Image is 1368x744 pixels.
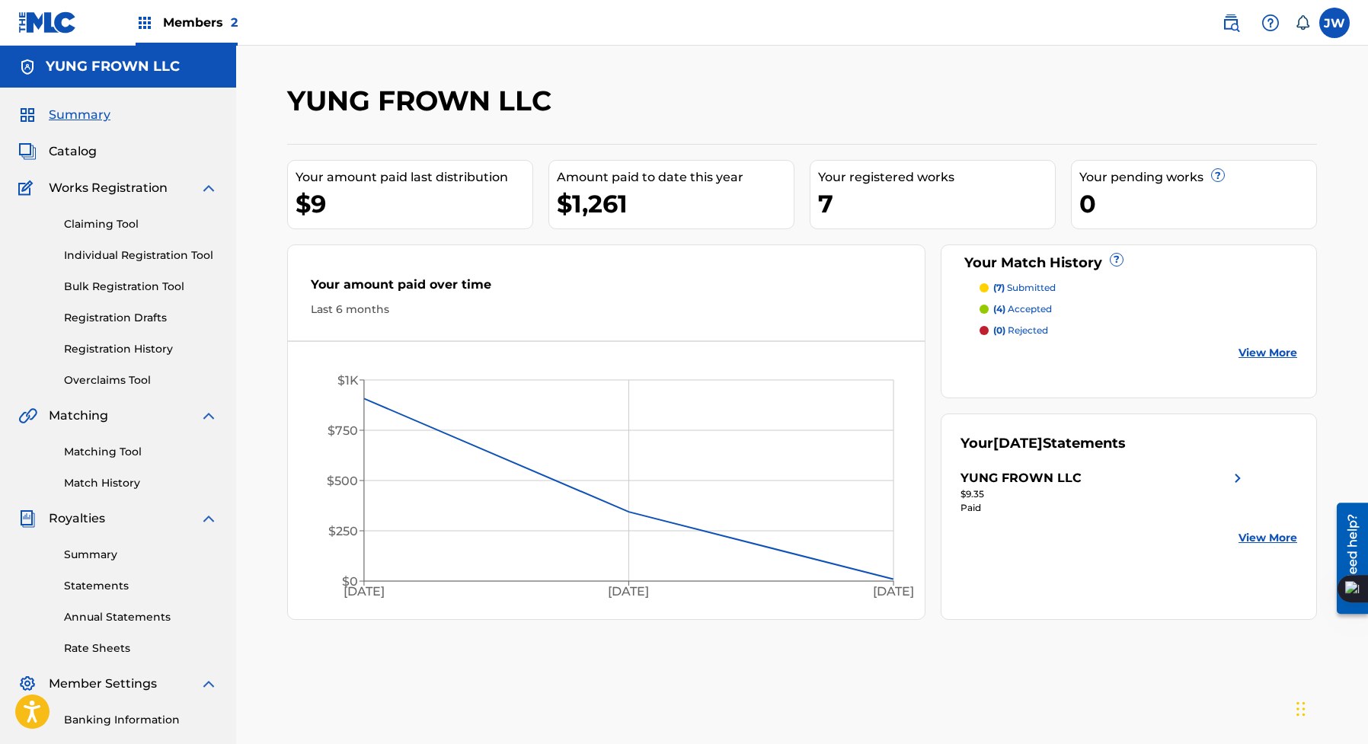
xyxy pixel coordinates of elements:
a: Rate Sheets [64,640,218,656]
div: Amount paid to date this year [557,168,794,187]
img: expand [200,675,218,693]
span: Royalties [49,509,105,528]
div: 0 [1079,187,1316,221]
img: search [1222,14,1240,32]
span: Member Settings [49,675,157,693]
a: YUNG FROWN LLCright chevron icon$9.35Paid [960,469,1247,515]
p: accepted [993,302,1052,316]
img: Catalog [18,142,37,161]
div: User Menu [1319,8,1350,38]
div: Drag [1296,686,1306,732]
span: Summary [49,106,110,124]
tspan: $750 [328,423,358,438]
span: Members [163,14,238,31]
a: Claiming Tool [64,216,218,232]
img: Matching [18,407,37,425]
a: (0) rejected [980,324,1298,337]
span: Catalog [49,142,97,161]
img: expand [200,509,218,528]
a: Statements [64,578,218,594]
div: Your Statements [960,433,1126,454]
span: [DATE] [993,435,1043,452]
a: Individual Registration Tool [64,247,218,263]
span: (0) [993,324,1005,336]
a: View More [1239,530,1297,546]
img: Accounts [18,58,37,76]
p: rejected [993,324,1048,337]
tspan: $0 [342,574,358,589]
a: Overclaims Tool [64,372,218,388]
a: Match History [64,475,218,491]
iframe: Resource Center [1325,497,1368,619]
img: right chevron icon [1229,469,1247,487]
img: Top Rightsholders [136,14,154,32]
span: Matching [49,407,108,425]
a: Registration Drafts [64,310,218,326]
tspan: [DATE] [609,585,650,599]
a: Public Search [1216,8,1246,38]
tspan: $250 [328,524,358,538]
div: Help [1255,8,1286,38]
tspan: $1K [337,373,359,388]
tspan: [DATE] [344,585,385,599]
div: 7 [818,187,1055,221]
a: Annual Statements [64,609,218,625]
div: Last 6 months [311,302,902,318]
a: Bulk Registration Tool [64,279,218,295]
span: ? [1212,169,1224,181]
span: (4) [993,303,1005,315]
a: CatalogCatalog [18,142,97,161]
span: ? [1111,254,1123,266]
span: (7) [993,282,1005,293]
div: Notifications [1295,15,1310,30]
div: Paid [960,501,1247,515]
img: help [1261,14,1280,32]
img: Summary [18,106,37,124]
tspan: [DATE] [874,585,915,599]
div: Your amount paid over time [311,276,902,302]
div: $9.35 [960,487,1247,501]
div: Your registered works [818,168,1055,187]
a: Summary [64,547,218,563]
a: (7) submitted [980,281,1298,295]
img: Royalties [18,509,37,528]
p: submitted [993,281,1056,295]
a: View More [1239,345,1297,361]
h5: YUNG FROWN LLC [46,58,180,75]
span: 2 [231,15,238,30]
a: Registration History [64,341,218,357]
div: YUNG FROWN LLC [960,469,1082,487]
div: Your amount paid last distribution [296,168,532,187]
a: (4) accepted [980,302,1298,316]
a: Matching Tool [64,444,218,460]
img: Member Settings [18,675,37,693]
img: MLC Logo [18,11,77,34]
iframe: Chat Widget [1292,671,1368,744]
h2: YUNG FROWN LLC [287,84,559,118]
div: Your Match History [960,253,1298,273]
div: $1,261 [557,187,794,221]
div: $9 [296,187,532,221]
img: expand [200,179,218,197]
img: Works Registration [18,179,38,197]
a: Banking Information [64,712,218,728]
span: Works Registration [49,179,168,197]
a: SummarySummary [18,106,110,124]
tspan: $500 [327,474,358,488]
div: Your pending works [1079,168,1316,187]
img: expand [200,407,218,425]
